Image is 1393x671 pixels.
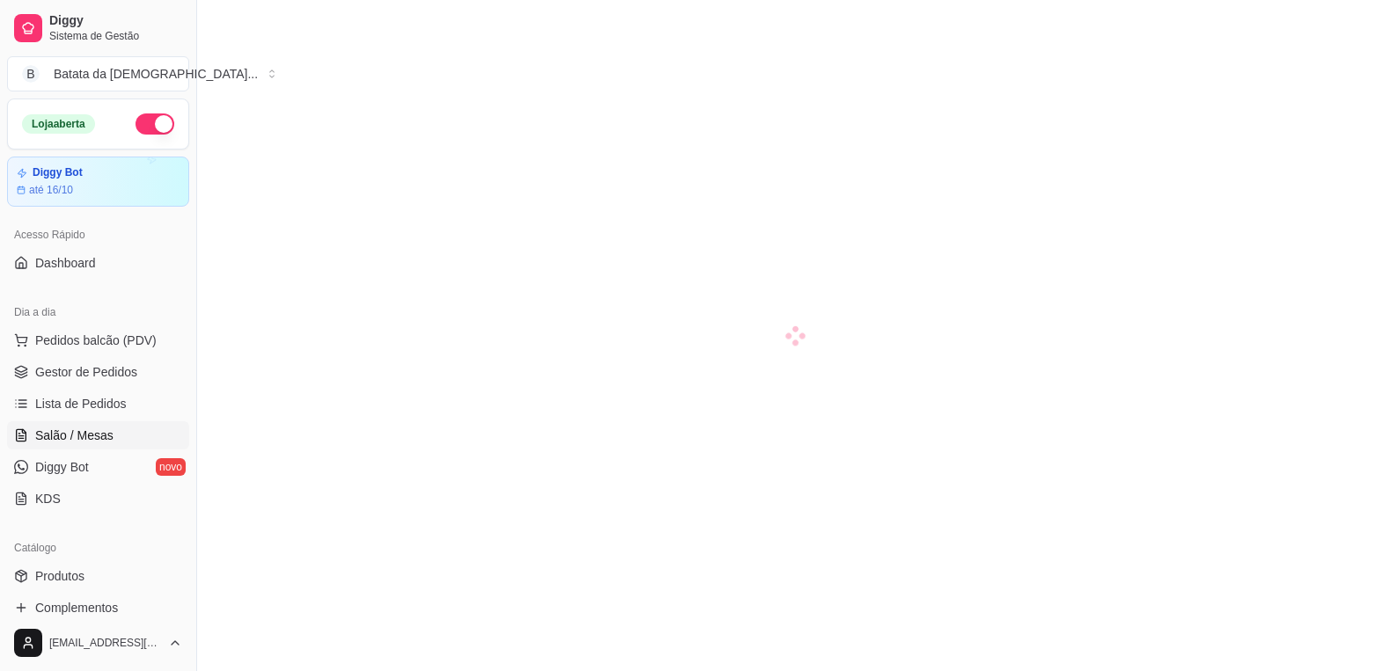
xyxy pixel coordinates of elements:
div: Batata da [DEMOGRAPHIC_DATA] ... [54,65,258,83]
a: DiggySistema de Gestão [7,7,189,49]
span: [EMAIL_ADDRESS][DOMAIN_NAME] [49,636,161,650]
span: Diggy [49,13,182,29]
span: Lista de Pedidos [35,395,127,412]
span: Diggy Bot [35,458,89,476]
a: Diggy Botaté 16/10 [7,157,189,207]
a: Complementos [7,594,189,622]
a: Salão / Mesas [7,421,189,449]
div: Acesso Rápido [7,221,189,249]
span: Dashboard [35,254,96,272]
button: [EMAIL_ADDRESS][DOMAIN_NAME] [7,622,189,664]
span: Gestor de Pedidos [35,363,137,381]
span: KDS [35,490,61,507]
a: Produtos [7,562,189,590]
span: Produtos [35,567,84,585]
div: Catálogo [7,534,189,562]
span: Salão / Mesas [35,427,114,444]
div: Dia a dia [7,298,189,326]
span: Pedidos balcão (PDV) [35,332,157,349]
article: Diggy Bot [33,166,83,179]
button: Pedidos balcão (PDV) [7,326,189,354]
span: Sistema de Gestão [49,29,182,43]
article: até 16/10 [29,183,73,197]
button: Select a team [7,56,189,91]
a: Diggy Botnovo [7,453,189,481]
span: B [22,65,40,83]
a: Gestor de Pedidos [7,358,189,386]
div: Loja aberta [22,114,95,134]
a: Lista de Pedidos [7,390,189,418]
span: Complementos [35,599,118,616]
button: Alterar Status [136,113,174,135]
a: KDS [7,485,189,513]
a: Dashboard [7,249,189,277]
